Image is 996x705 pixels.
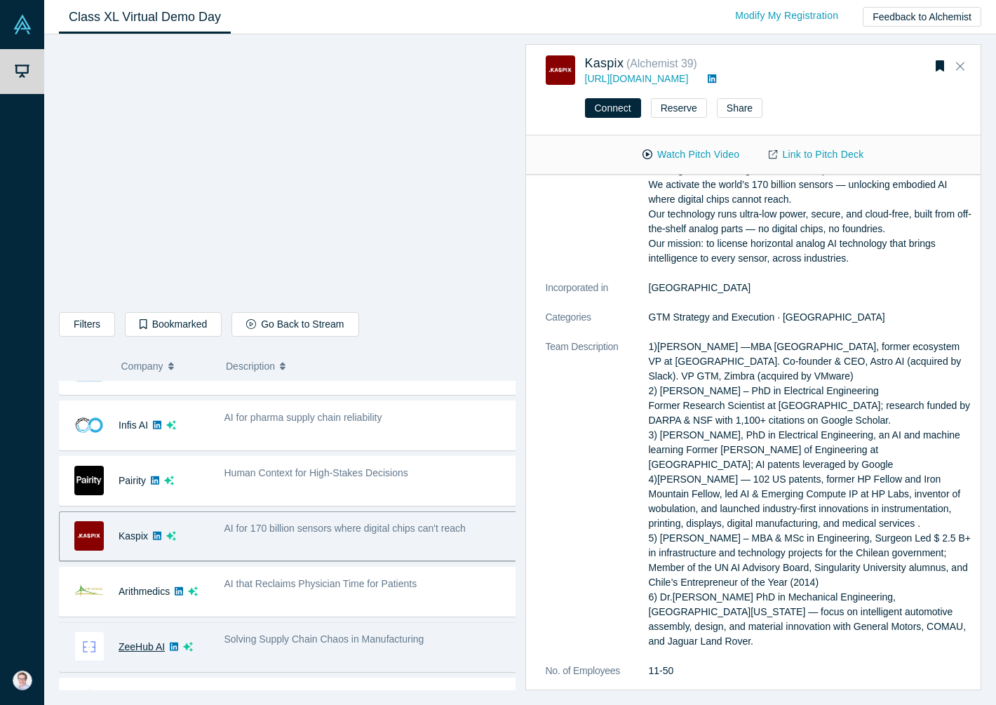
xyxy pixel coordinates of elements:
[13,671,32,690] img: Eric Ver Ploeg's Account
[119,530,148,542] a: Kaspix
[121,351,163,381] span: Company
[59,1,231,34] a: Class XL Virtual Demo Day
[546,340,649,664] dt: Team Description
[224,689,326,700] span: Your AI Data Strategist.
[626,58,697,69] small: ( Alchemist 39 )
[649,148,972,266] p: KASPIX enables analog AI circuits to be designed and licensed at scale, meeting the most stringen...
[585,73,689,84] a: [URL][DOMAIN_NAME]
[546,664,649,693] dt: No. of Employees
[649,281,972,295] dd: [GEOGRAPHIC_DATA]
[59,312,115,337] button: Filters
[585,98,641,118] button: Connect
[226,351,506,381] button: Description
[13,15,32,34] img: Alchemist Vault Logo
[226,351,275,381] span: Description
[720,4,853,28] a: Modify My Registration
[649,340,972,649] p: 1)[PERSON_NAME] —MBA [GEOGRAPHIC_DATA], former ecosystem VP at [GEOGRAPHIC_DATA]. Co-founder & CE...
[231,312,358,337] button: Go Back to Stream
[649,311,885,323] span: GTM Strategy and Execution · [GEOGRAPHIC_DATA]
[585,56,624,70] a: Kaspix
[930,57,950,76] button: Bookmark
[546,281,649,310] dt: Incorporated in
[224,412,382,423] span: AI for pharma supply chain reliability
[74,521,104,551] img: Kaspix's Logo
[74,410,104,440] img: Infis AI's Logo
[164,476,174,485] svg: dsa ai sparkles
[628,142,754,167] button: Watch Pitch Video
[121,351,212,381] button: Company
[224,578,417,589] span: AI that Reclaims Physician Time for Patients
[651,98,707,118] button: Reserve
[119,475,146,486] a: Pairity
[125,312,222,337] button: Bookmarked
[74,632,104,662] img: ZeeHub AI's Logo
[546,55,575,85] img: Kaspix's Logo
[60,46,515,302] iframe: KASPIX
[863,7,981,27] button: Feedback to Alchemist
[717,98,762,118] button: Share
[188,586,198,596] svg: dsa ai sparkles
[950,55,971,78] button: Close
[166,420,176,430] svg: dsa ai sparkles
[754,142,878,167] a: Link to Pitch Deck
[183,642,193,652] svg: dsa ai sparkles
[166,531,176,541] svg: dsa ai sparkles
[119,586,170,597] a: Arithmedics
[649,664,972,678] dd: 11-50
[546,148,649,281] dt: Description
[74,466,104,495] img: Pairity's Logo
[119,419,148,431] a: Infis AI
[119,641,165,652] a: ZeeHub AI
[546,310,649,340] dt: Categories
[74,577,104,606] img: Arithmedics's Logo
[224,523,466,534] span: AI for 170 billion sensors where digital chips can't reach
[224,467,408,478] span: Human Context for High-Stakes Decisions
[224,633,424,645] span: Solving Supply Chain Chaos in Manufacturing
